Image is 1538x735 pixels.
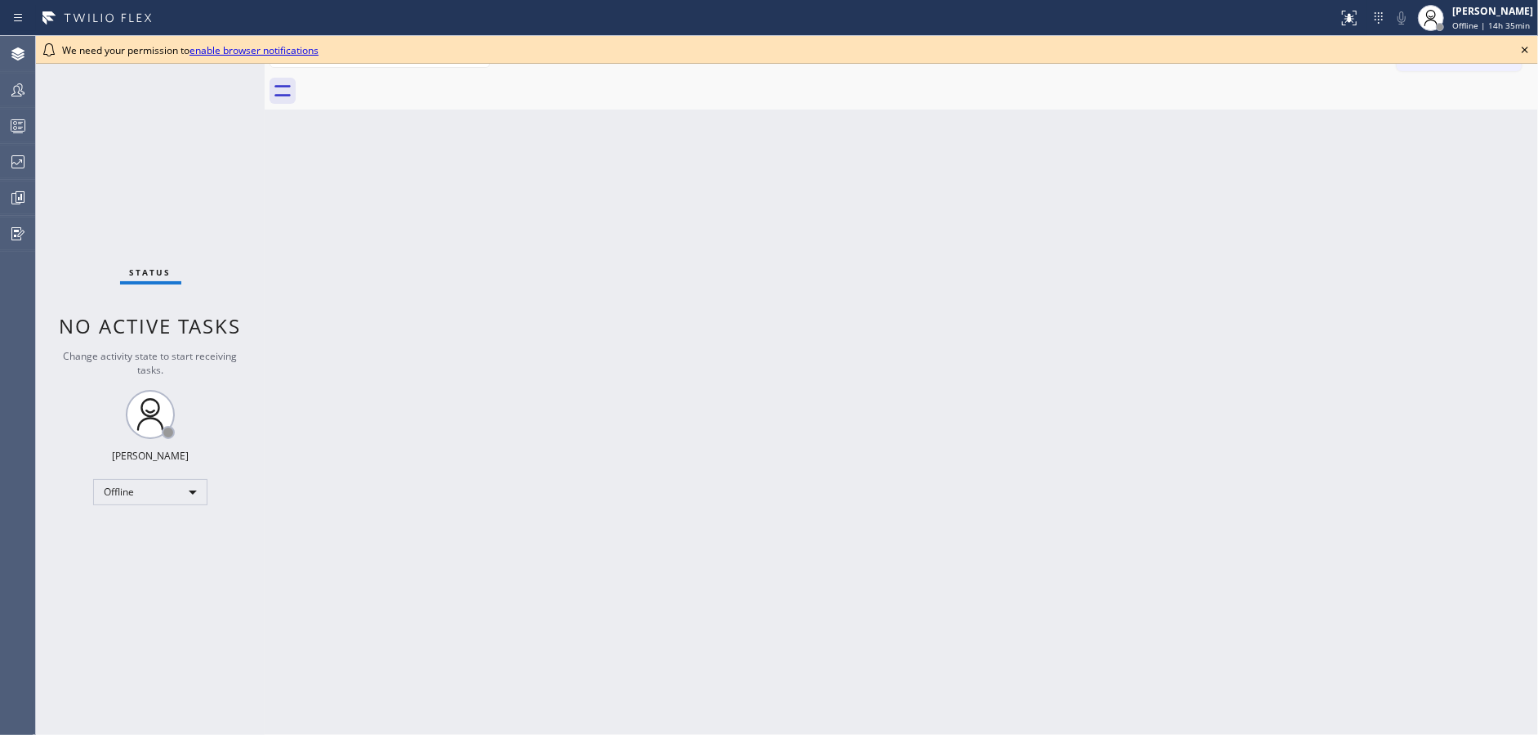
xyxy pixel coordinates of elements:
div: [PERSON_NAME] [1452,4,1533,18]
span: Offline | 14h 35min [1452,20,1530,31]
span: No active tasks [60,312,242,339]
button: Mute [1390,7,1413,29]
span: Status [130,267,172,278]
a: enable browser notifications [189,43,319,57]
div: [PERSON_NAME] [112,449,189,463]
div: Offline [93,479,207,505]
span: We need your permission to [62,43,319,57]
span: Change activity state to start receiving tasks. [64,349,238,377]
